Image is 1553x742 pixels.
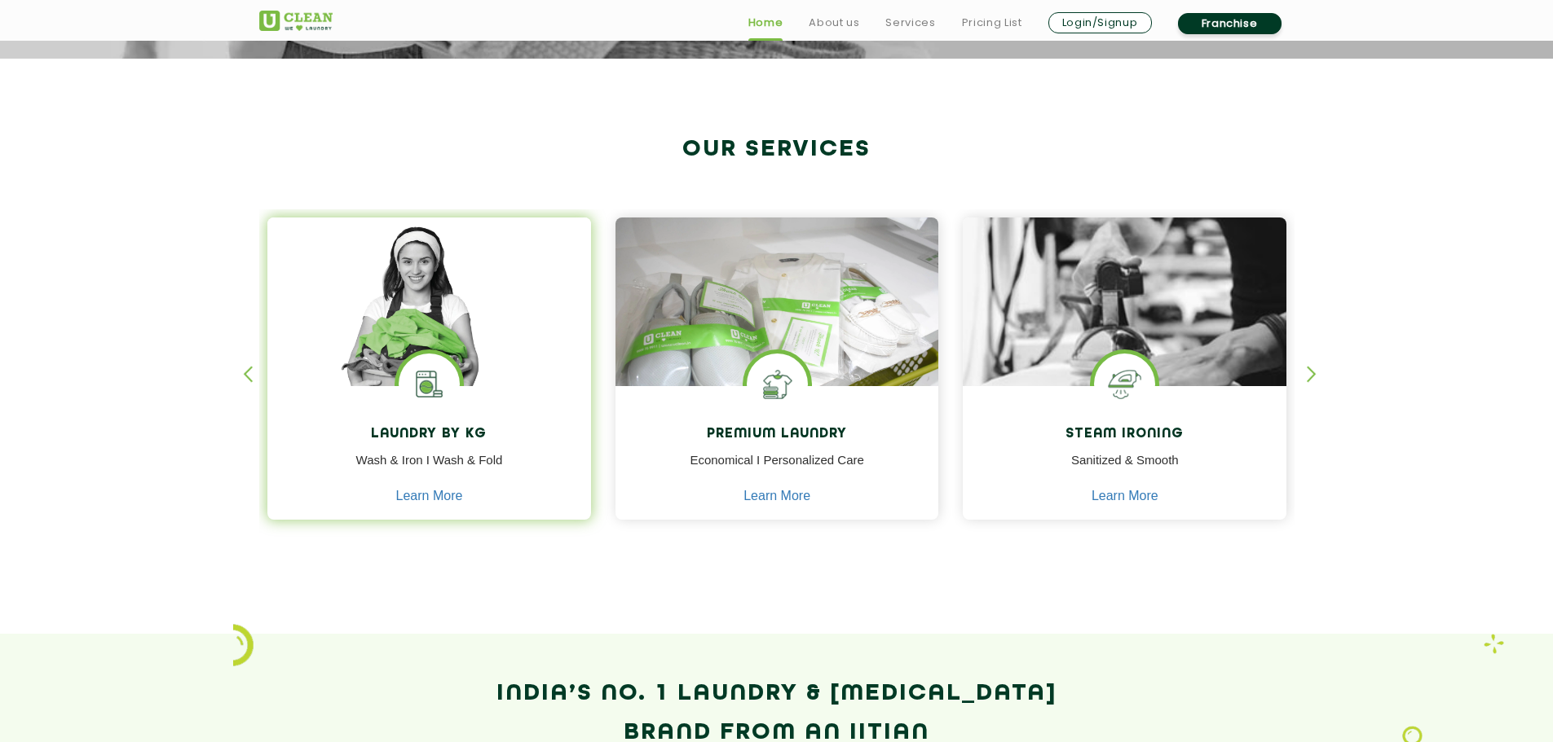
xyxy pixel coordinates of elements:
img: icon_2.png [233,624,254,666]
a: Pricing List [962,13,1022,33]
img: laundry washing machine [399,353,460,415]
p: Sanitized & Smooth [975,451,1274,488]
img: Shoes Cleaning [747,353,808,415]
h4: Laundry by Kg [280,427,579,442]
img: clothes ironed [963,217,1286,477]
img: UClean Laundry and Dry Cleaning [259,11,333,31]
p: Wash & Iron I Wash & Fold [280,451,579,488]
a: Franchise [1178,13,1282,34]
img: a girl with laundry basket [267,217,591,432]
a: Learn More [743,489,810,503]
a: Services [885,13,935,33]
a: Learn More [1092,489,1158,503]
h4: Premium Laundry [628,427,927,442]
h4: Steam Ironing [975,427,1274,442]
p: Economical I Personalized Care [628,451,927,488]
img: laundry done shoes and clothes [615,217,939,432]
h2: Our Services [259,136,1295,163]
img: Laundry wash and iron [1484,634,1504,654]
a: About us [809,13,859,33]
img: steam iron [1094,353,1155,415]
a: Login/Signup [1048,12,1152,33]
a: Learn More [396,489,463,503]
a: Home [748,13,783,33]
